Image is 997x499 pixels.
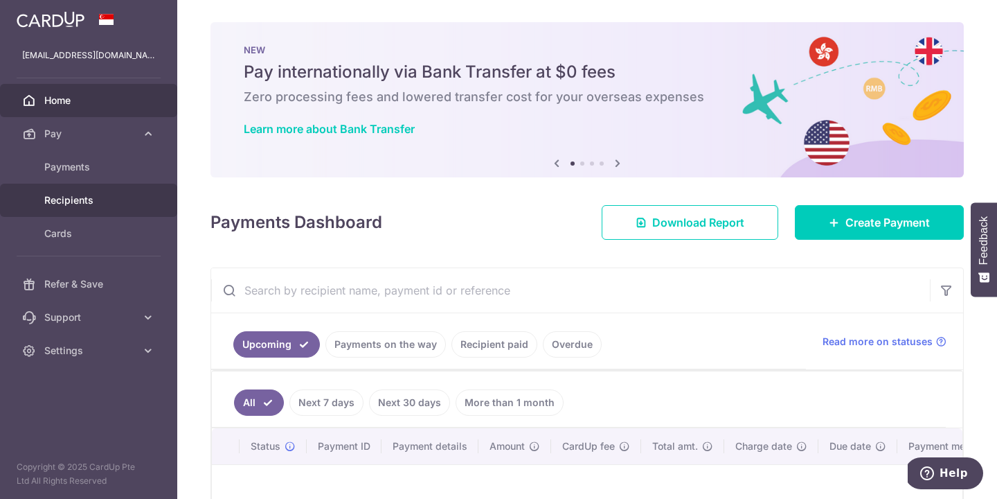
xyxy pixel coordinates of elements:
span: Feedback [978,216,990,265]
a: Create Payment [795,205,964,240]
img: CardUp [17,11,84,28]
span: Recipients [44,193,136,207]
p: [EMAIL_ADDRESS][DOMAIN_NAME] [22,49,155,62]
span: Charge date [735,439,792,453]
span: Create Payment [845,214,930,231]
span: Total amt. [652,439,698,453]
a: All [234,389,284,416]
span: Read more on statuses [823,335,933,349]
a: Next 7 days [289,389,363,416]
span: Refer & Save [44,277,136,291]
span: Settings [44,344,136,358]
input: Search by recipient name, payment id or reference [211,268,930,313]
th: Payment details [381,428,478,464]
a: Learn more about Bank Transfer [244,122,415,136]
a: Overdue [543,331,602,358]
span: CardUp fee [562,439,615,453]
h6: Zero processing fees and lowered transfer cost for your overseas expenses [244,89,931,105]
img: Bank transfer banner [210,22,964,177]
a: Download Report [602,205,778,240]
span: Home [44,94,136,107]
iframe: Opens a widget where you can find more information [908,457,983,492]
button: Feedback - Show survey [971,202,997,297]
a: Upcoming [233,331,320,358]
th: Payment ID [307,428,381,464]
span: Support [44,310,136,324]
a: Recipient paid [451,331,537,358]
a: More than 1 month [456,389,564,416]
h4: Payments Dashboard [210,210,382,235]
a: Read more on statuses [823,335,946,349]
span: Pay [44,127,136,141]
a: Payments on the way [325,331,446,358]
a: Next 30 days [369,389,450,416]
span: Payments [44,160,136,174]
span: Cards [44,227,136,240]
span: Download Report [652,214,744,231]
span: Due date [829,439,871,453]
h5: Pay internationally via Bank Transfer at $0 fees [244,61,931,83]
p: NEW [244,44,931,55]
span: Status [251,439,280,453]
span: Amount [489,439,525,453]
